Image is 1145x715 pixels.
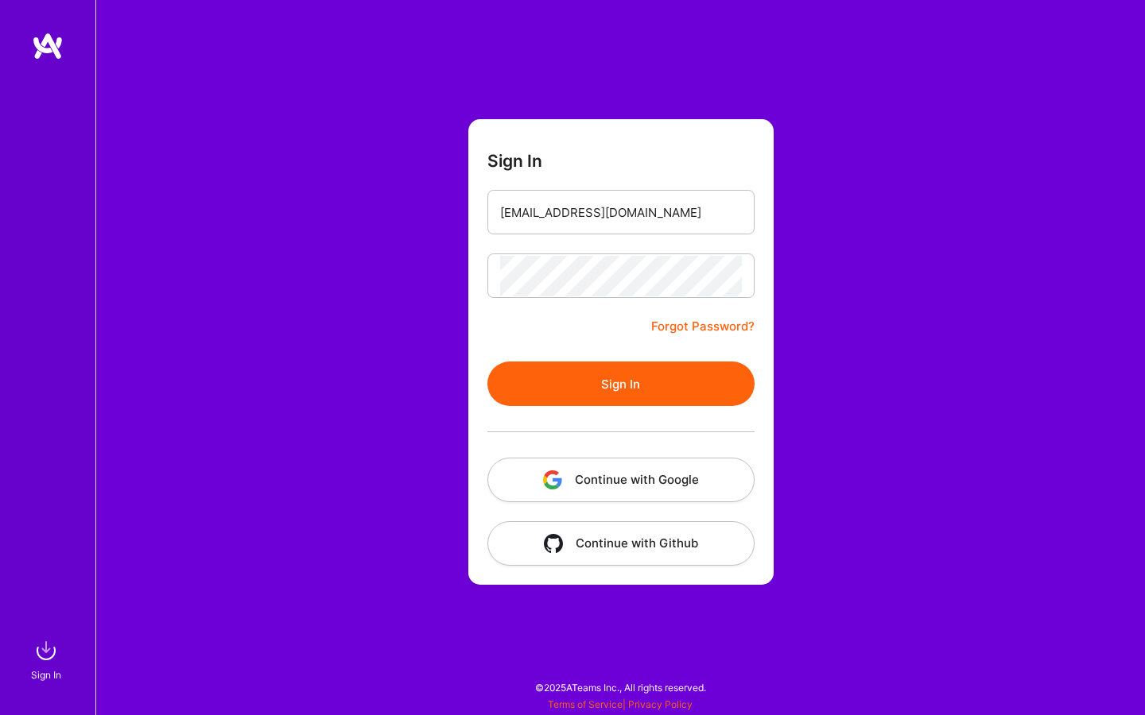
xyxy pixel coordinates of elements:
button: Continue with Github [487,521,755,566]
img: icon [543,470,562,489]
input: Email... [500,192,742,233]
button: Sign In [487,361,755,406]
a: Terms of Service [548,698,623,710]
a: sign inSign In [33,635,62,683]
button: Continue with Google [487,458,755,502]
img: sign in [30,635,62,667]
a: Forgot Password? [651,317,755,336]
span: | [548,698,693,710]
div: © 2025 ATeams Inc., All rights reserved. [95,667,1145,707]
div: Sign In [31,667,61,683]
img: logo [32,32,64,60]
img: icon [544,534,563,553]
h3: Sign In [487,151,542,171]
a: Privacy Policy [628,698,693,710]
